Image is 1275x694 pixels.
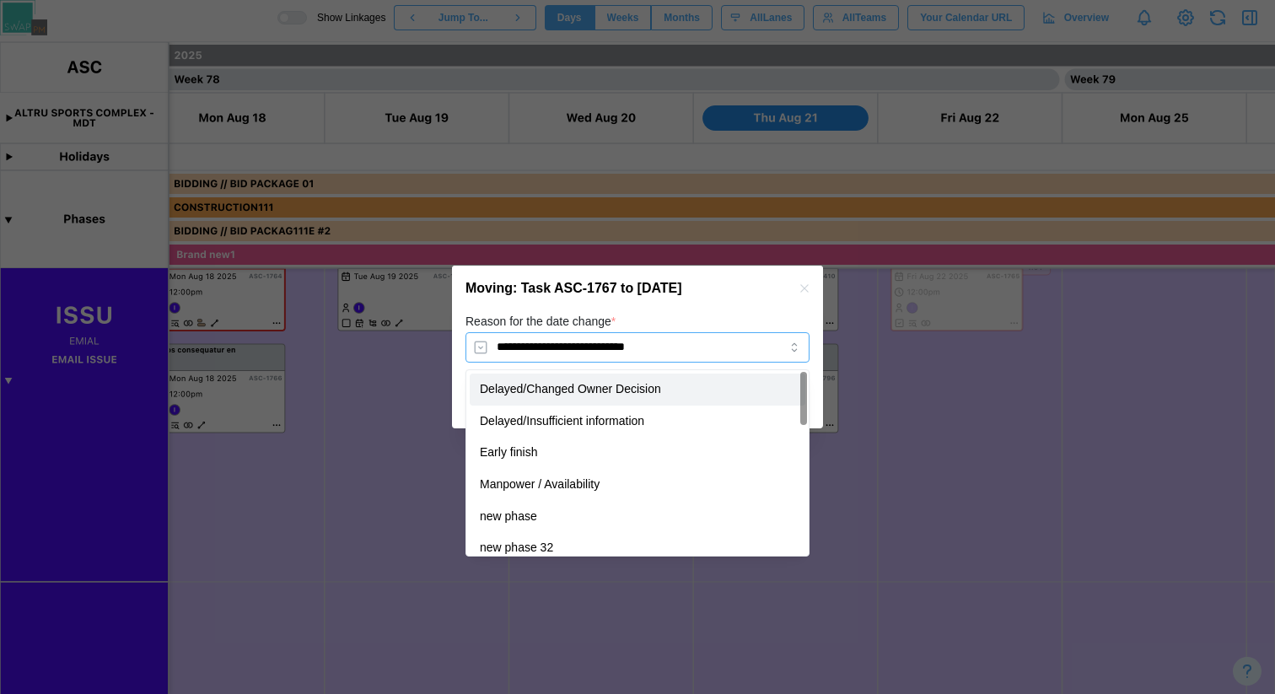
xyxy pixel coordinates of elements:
div: Early finish [470,437,805,469]
h2: Moving: Task ASC-1767 to [DATE] [465,282,682,295]
div: Manpower / Availability [470,469,805,501]
label: Reason for the date change [465,313,616,331]
div: Delayed/Insufficient information [470,406,805,438]
div: new phase [470,501,805,533]
div: new phase 32 [470,532,805,564]
div: Delayed/Changed Owner Decision [470,374,805,406]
